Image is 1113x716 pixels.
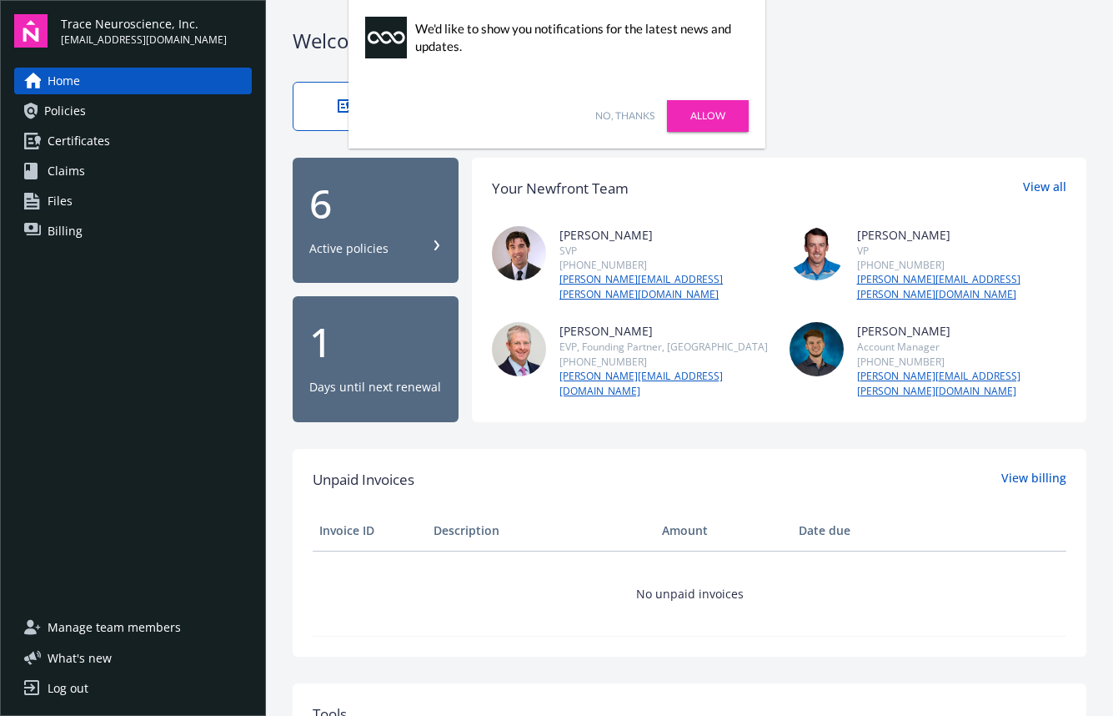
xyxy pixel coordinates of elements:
a: Billing [14,218,252,245]
button: Trace Neuroscience, Inc.[EMAIL_ADDRESS][DOMAIN_NAME] [61,14,252,48]
div: Active policies [309,240,389,257]
div: [PHONE_NUMBER] [559,355,769,369]
img: photo [790,226,844,280]
div: 6 [309,184,442,224]
a: No, thanks [595,108,654,124]
span: Files [48,188,73,214]
a: View certificates [293,82,481,131]
div: Account Manager [857,340,1066,354]
div: We'd like to show you notifications for the latest news and updates. [415,20,740,55]
a: Certificates [14,128,252,154]
div: Welcome to Navigator , [PERSON_NAME] [293,27,1086,55]
div: [PERSON_NAME] [559,322,769,340]
a: [PERSON_NAME][EMAIL_ADDRESS][DOMAIN_NAME] [559,369,769,399]
span: Billing [48,218,83,245]
span: Home [48,68,80,94]
div: 1 [309,322,442,362]
span: Trace Neuroscience, Inc. [61,15,227,33]
a: Files [14,188,252,214]
a: [PERSON_NAME][EMAIL_ADDRESS][PERSON_NAME][DOMAIN_NAME] [559,272,769,302]
div: EVP, Founding Partner, [GEOGRAPHIC_DATA] [559,340,769,354]
button: 6Active policies [293,158,459,284]
a: [PERSON_NAME][EMAIL_ADDRESS][PERSON_NAME][DOMAIN_NAME] [857,369,1066,399]
a: Allow [667,100,749,132]
div: Your Newfront Team [492,178,629,199]
div: VP [857,244,1066,258]
span: Claims [48,158,85,184]
div: Days until next renewal [309,379,441,396]
img: photo [492,322,546,376]
div: View certificates [327,99,447,113]
a: View all [1023,178,1066,199]
span: [EMAIL_ADDRESS][DOMAIN_NAME] [61,33,227,48]
a: Policies [14,98,252,124]
div: [PERSON_NAME] [857,322,1066,340]
div: [PHONE_NUMBER] [857,355,1066,369]
span: Policies [44,98,86,124]
span: Certificates [48,128,110,154]
a: [PERSON_NAME][EMAIL_ADDRESS][PERSON_NAME][DOMAIN_NAME] [857,272,1066,302]
a: Home [14,68,252,94]
img: navigator-logo.svg [14,14,48,48]
button: 1Days until next renewal [293,296,459,422]
span: Unpaid Invoices [313,469,414,491]
a: Claims [14,158,252,184]
img: photo [790,322,844,376]
a: View billing [1001,469,1066,491]
div: [PHONE_NUMBER] [559,258,769,272]
div: [PHONE_NUMBER] [857,258,1066,272]
img: photo [492,226,546,280]
div: [PERSON_NAME] [559,226,769,244]
div: [PERSON_NAME] [857,226,1066,244]
div: SVP [559,244,769,258]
